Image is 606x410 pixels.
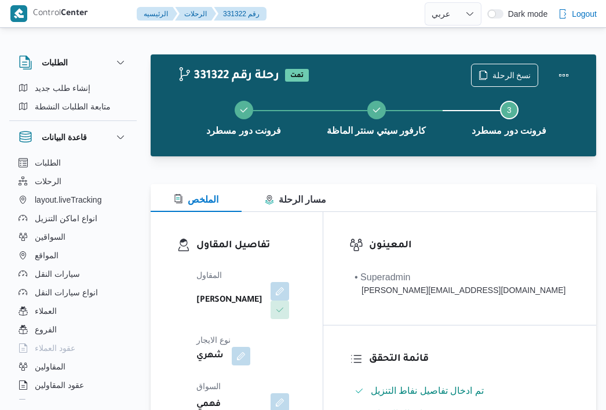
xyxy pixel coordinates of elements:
[355,284,565,296] div: [PERSON_NAME][EMAIL_ADDRESS][DOMAIN_NAME]
[553,2,601,25] button: Logout
[14,172,132,191] button: الرحلات
[507,105,512,115] span: 3
[35,267,80,281] span: سيارات النقل
[471,64,539,87] button: نسخ الرحلة
[206,124,281,138] span: فرونت دور مسطرد
[42,130,87,144] h3: قاعدة البيانات
[285,69,309,82] span: تمت
[196,349,224,363] b: شهري
[492,68,531,82] span: نسخ الرحلة
[19,56,127,69] button: الطلبات
[371,386,484,396] span: تم ادخال تفاصيل نفاط التنزيل
[35,193,101,207] span: layout.liveTracking
[35,378,84,392] span: عقود المقاولين
[14,228,132,246] button: السواقين
[14,191,132,209] button: layout.liveTracking
[14,153,132,172] button: الطلبات
[372,105,381,115] svg: Step 2 is complete
[503,9,547,19] span: Dark mode
[196,382,221,391] span: السواق
[9,153,137,404] div: قاعدة البيانات
[14,339,132,357] button: عقود العملاء
[369,352,570,367] h3: قائمة التحقق
[239,105,249,115] svg: Step 1 is complete
[196,270,222,280] span: المقاول
[35,323,57,336] span: الفروع
[14,209,132,228] button: انواع اماكن التنزيل
[371,384,484,398] span: تم ادخال تفاصيل نفاط التنزيل
[196,335,231,345] span: نوع الايجار
[310,87,443,147] button: كارفور سيتي سنتر الماظة
[196,238,297,254] h3: تفاصيل المقاول
[174,195,218,204] span: الملخص
[355,270,565,284] div: • Superadmin
[355,270,565,296] span: • Superadmin mohamed.nabil@illa.com.eg
[290,72,304,79] b: تمت
[369,238,570,254] h3: المعينون
[14,357,132,376] button: المقاولين
[552,64,575,87] button: Actions
[10,5,27,22] img: X8yXhbKr1z7QwAAAABJRU5ErkJggg==
[214,7,267,21] button: 331322 رقم
[35,360,65,374] span: المقاولين
[572,7,597,21] span: Logout
[35,81,90,95] span: إنشاء طلب جديد
[14,283,132,302] button: انواع سيارات النقل
[196,294,262,307] b: [PERSON_NAME]
[265,195,326,204] span: مسار الرحلة
[177,87,310,147] button: فرونت دور مسطرد
[14,302,132,320] button: العملاء
[12,364,49,398] iframe: chat widget
[35,304,57,318] span: العملاء
[14,376,132,394] button: عقود المقاولين
[14,265,132,283] button: سيارات النقل
[35,100,111,114] span: متابعة الطلبات النشطة
[175,7,216,21] button: الرحلات
[35,248,59,262] span: المواقع
[35,341,75,355] span: عقود العملاء
[14,246,132,265] button: المواقع
[472,124,546,138] span: فرونت دور مسطرد
[14,320,132,339] button: الفروع
[137,7,177,21] button: الرئيسيه
[177,69,279,84] h2: 331322 رحلة رقم
[443,87,575,147] button: فرونت دور مسطرد
[9,79,137,120] div: الطلبات
[35,285,98,299] span: انواع سيارات النقل
[35,211,97,225] span: انواع اماكن التنزيل
[61,9,88,19] b: Center
[35,156,61,170] span: الطلبات
[35,174,61,188] span: الرحلات
[14,79,132,97] button: إنشاء طلب جديد
[327,124,426,138] span: كارفور سيتي سنتر الماظة
[42,56,68,69] h3: الطلبات
[14,97,132,116] button: متابعة الطلبات النشطة
[19,130,127,144] button: قاعدة البيانات
[350,382,570,400] button: تم ادخال تفاصيل نفاط التنزيل
[35,230,65,244] span: السواقين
